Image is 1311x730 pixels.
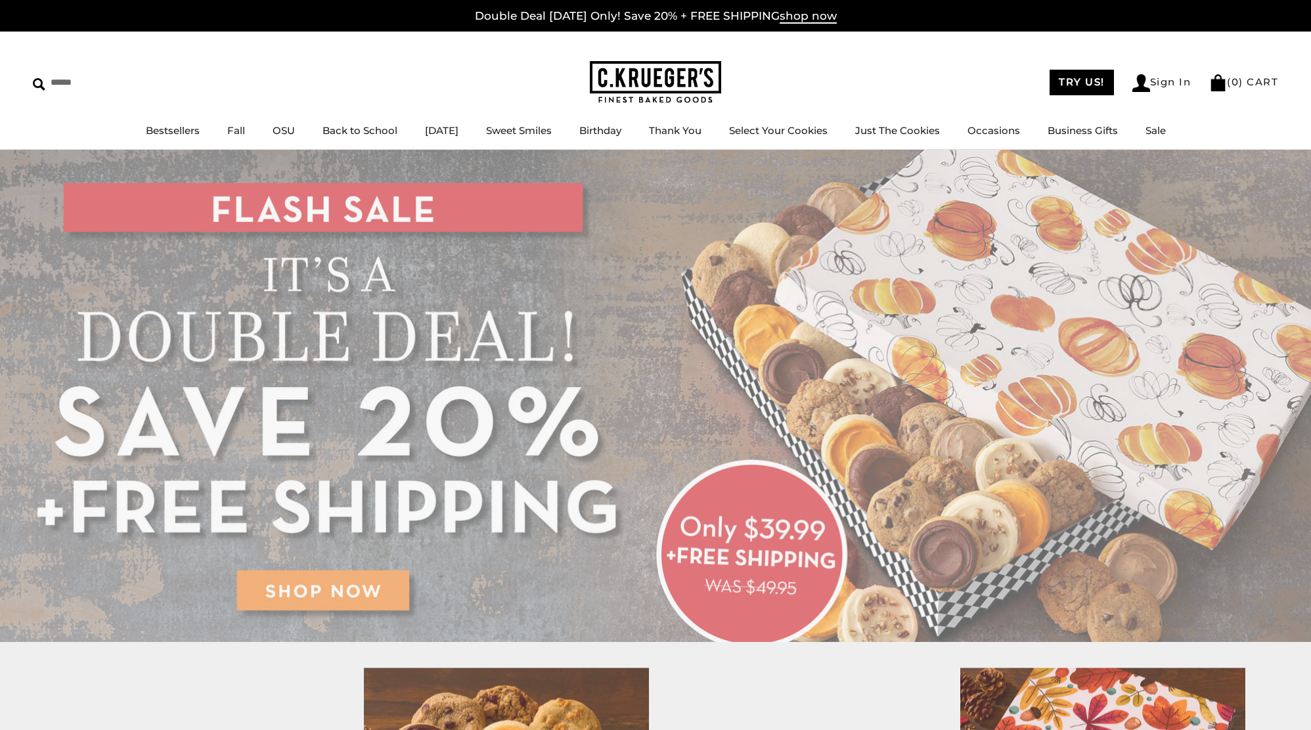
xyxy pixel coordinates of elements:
a: Sweet Smiles [486,124,552,137]
img: C.KRUEGER'S [590,61,721,104]
a: Fall [227,124,245,137]
span: 0 [1232,76,1239,88]
a: Business Gifts [1048,124,1118,137]
a: OSU [273,124,295,137]
a: Double Deal [DATE] Only! Save 20% + FREE SHIPPINGshop now [475,9,837,24]
a: Back to School [322,124,397,137]
input: Search [33,72,189,93]
a: TRY US! [1050,70,1114,95]
a: (0) CART [1209,76,1278,88]
a: Birthday [579,124,621,137]
img: Search [33,78,45,91]
a: Select Your Cookies [729,124,828,137]
a: Sale [1145,124,1166,137]
a: Occasions [967,124,1020,137]
img: Account [1132,74,1150,92]
a: Sign In [1132,74,1191,92]
a: Bestsellers [146,124,200,137]
a: Just The Cookies [855,124,940,137]
a: Thank You [649,124,701,137]
span: shop now [780,9,837,24]
img: Bag [1209,74,1227,91]
a: [DATE] [425,124,458,137]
